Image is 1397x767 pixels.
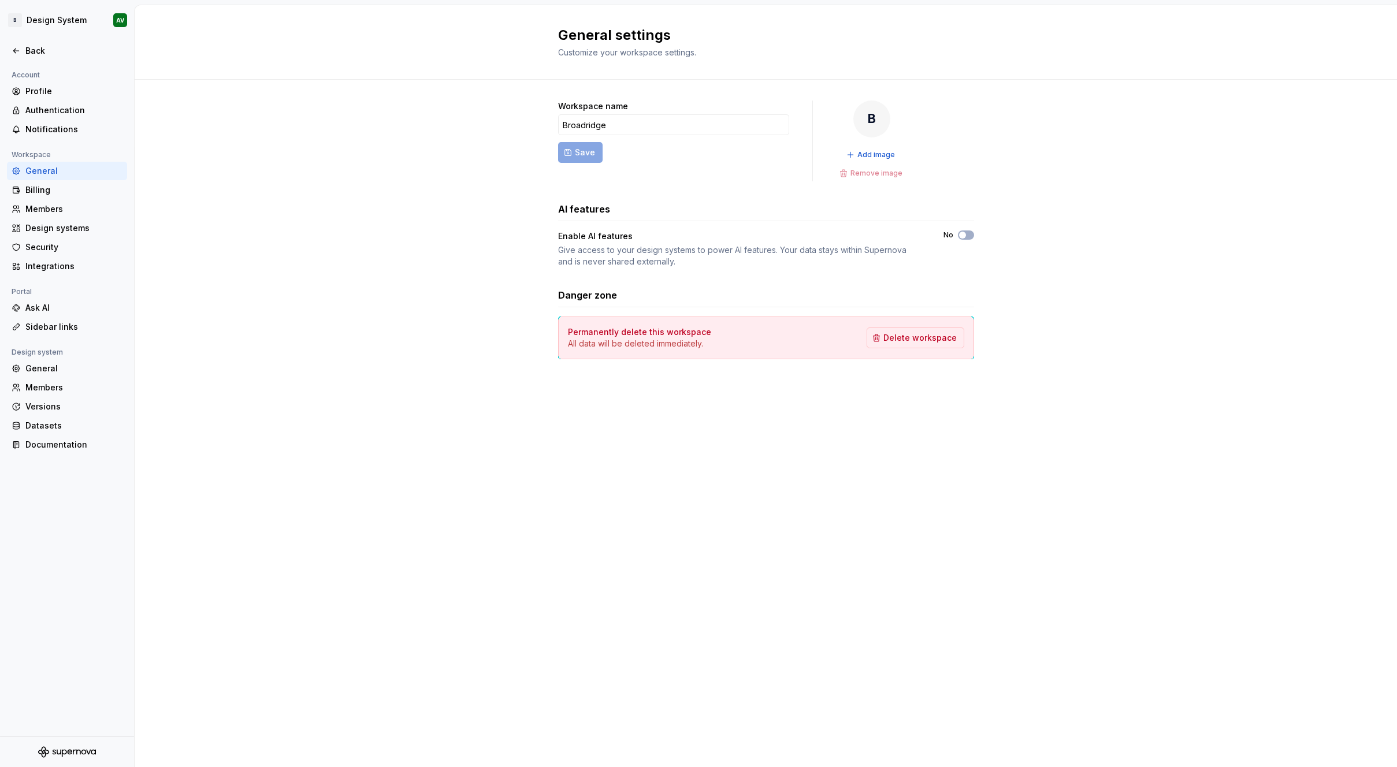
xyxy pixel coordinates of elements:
[7,397,127,416] a: Versions
[7,219,127,237] a: Design systems
[558,230,923,242] div: Enable AI features
[558,244,923,267] div: Give access to your design systems to power AI features. Your data stays within Supernova and is ...
[7,299,127,317] a: Ask AI
[857,150,895,159] span: Add image
[25,45,122,57] div: Back
[7,42,127,60] a: Back
[568,338,711,349] p: All data will be deleted immediately.
[25,241,122,253] div: Security
[25,439,122,450] div: Documentation
[7,181,127,199] a: Billing
[7,238,127,256] a: Security
[25,222,122,234] div: Design systems
[558,26,960,44] h2: General settings
[25,184,122,196] div: Billing
[25,203,122,215] div: Members
[7,416,127,435] a: Datasets
[883,332,957,344] span: Delete workspace
[25,165,122,177] div: General
[25,321,122,333] div: Sidebar links
[558,47,696,57] span: Customize your workspace settings.
[38,746,96,758] svg: Supernova Logo
[25,420,122,431] div: Datasets
[7,82,127,100] a: Profile
[558,202,610,216] h3: AI features
[7,345,68,359] div: Design system
[25,124,122,135] div: Notifications
[8,13,22,27] div: B
[7,378,127,397] a: Members
[843,147,900,163] button: Add image
[25,302,122,314] div: Ask AI
[116,16,124,25] div: AV
[25,363,122,374] div: General
[25,401,122,412] div: Versions
[7,101,127,120] a: Authentication
[7,285,36,299] div: Portal
[7,148,55,162] div: Workspace
[2,8,132,33] button: BDesign SystemAV
[7,120,127,139] a: Notifications
[558,288,617,302] h3: Danger zone
[853,100,890,137] div: B
[7,318,127,336] a: Sidebar links
[943,230,953,240] label: No
[27,14,87,26] div: Design System
[7,257,127,275] a: Integrations
[25,260,122,272] div: Integrations
[7,200,127,218] a: Members
[7,359,127,378] a: General
[7,162,127,180] a: General
[558,100,628,112] label: Workspace name
[568,326,711,338] h4: Permanently delete this workspace
[7,435,127,454] a: Documentation
[7,68,44,82] div: Account
[867,327,964,348] button: Delete workspace
[25,85,122,97] div: Profile
[25,382,122,393] div: Members
[25,105,122,116] div: Authentication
